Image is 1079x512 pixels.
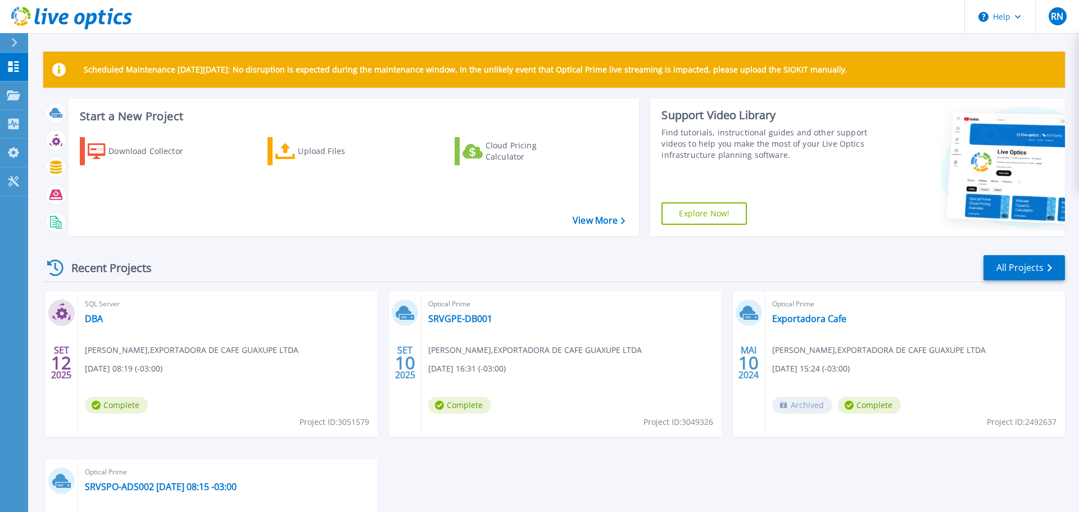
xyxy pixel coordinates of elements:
[428,363,506,375] span: [DATE] 16:31 (-03:00)
[51,358,71,368] span: 12
[987,416,1057,428] span: Project ID: 2492637
[428,298,714,310] span: Optical Prime
[298,140,388,162] div: Upload Files
[772,344,986,356] span: [PERSON_NAME] , EXPORTADORA DE CAFE GUAXUPE LTDA
[738,342,759,383] div: MAI 2024
[772,298,1058,310] span: Optical Prime
[43,254,167,282] div: Recent Projects
[455,137,580,165] a: Cloud Pricing Calculator
[661,108,873,123] div: Support Video Library
[51,342,72,383] div: SET 2025
[85,313,103,324] a: DBA
[838,397,901,414] span: Complete
[643,416,713,428] span: Project ID: 3049326
[85,344,298,356] span: [PERSON_NAME] , EXPORTADORA DE CAFE GUAXUPE LTDA
[85,481,237,492] a: SRVSPO-ADS002 [DATE] 08:15 -03:00
[395,358,415,368] span: 10
[738,358,759,368] span: 10
[1051,12,1063,21] span: RN
[85,466,371,478] span: Optical Prime
[983,255,1065,280] a: All Projects
[84,65,847,74] p: Scheduled Maintenance [DATE][DATE]: No disruption is expected during the maintenance window. In t...
[428,313,492,324] a: SRVGPE-DB001
[85,397,148,414] span: Complete
[772,397,832,414] span: Archived
[300,416,369,428] span: Project ID: 3051579
[85,363,162,375] span: [DATE] 08:19 (-03:00)
[80,137,205,165] a: Download Collector
[428,397,491,414] span: Complete
[108,140,198,162] div: Download Collector
[428,344,642,356] span: [PERSON_NAME] , EXPORTADORA DE CAFE GUAXUPE LTDA
[395,342,416,383] div: SET 2025
[661,127,873,161] div: Find tutorials, instructional guides and other support videos to help you make the most of your L...
[268,137,393,165] a: Upload Files
[772,313,846,324] a: Exportadora Cafe
[573,215,625,226] a: View More
[772,363,850,375] span: [DATE] 15:24 (-03:00)
[85,298,371,310] span: SQL Server
[80,110,625,123] h3: Start a New Project
[661,202,747,225] a: Explore Now!
[486,140,575,162] div: Cloud Pricing Calculator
